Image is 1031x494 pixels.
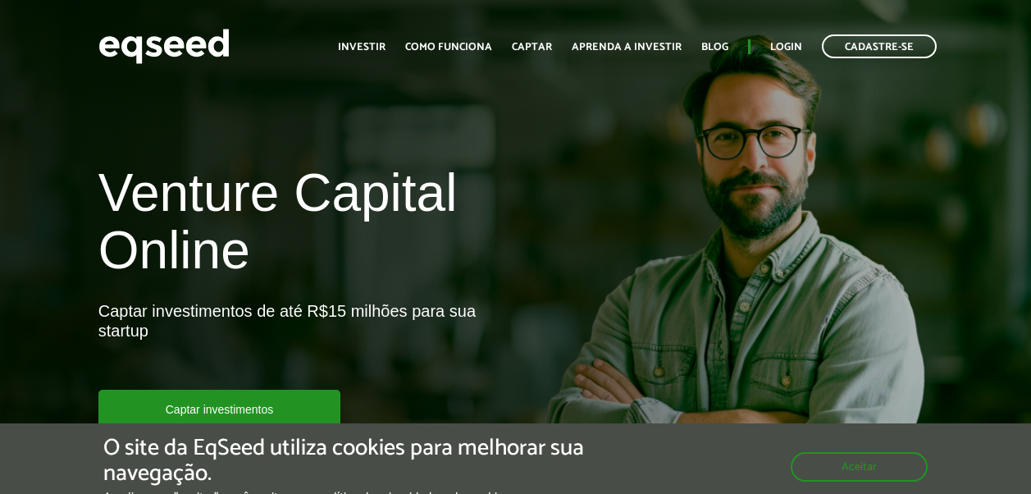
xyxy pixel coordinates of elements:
p: Captar investimentos de até R$15 milhões para sua startup [98,301,504,390]
a: Cadastre-se [822,34,937,58]
h5: O site da EqSeed utiliza cookies para melhorar sua navegação. [103,436,598,487]
a: Blog [701,42,728,53]
h1: Venture Capital Online [98,164,504,288]
a: Login [770,42,802,53]
button: Aceitar [791,452,928,482]
a: Captar [512,42,552,53]
a: Aprenda a investir [572,42,682,53]
a: Captar investimentos [98,390,341,427]
a: Investir [338,42,385,53]
img: EqSeed [98,25,230,68]
a: Como funciona [405,42,492,53]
